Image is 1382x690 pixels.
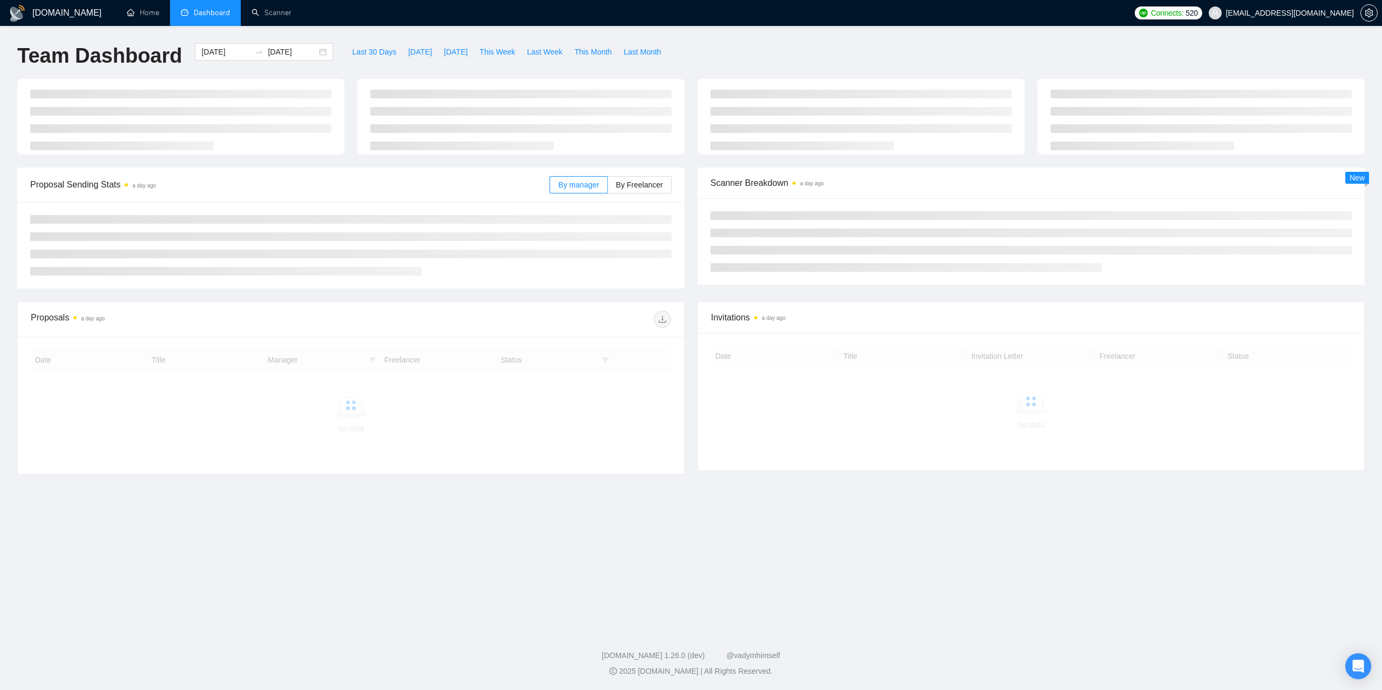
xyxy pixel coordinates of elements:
[1139,9,1148,17] img: upwork-logo.png
[444,46,468,58] span: [DATE]
[602,651,705,660] a: [DOMAIN_NAME] 1.26.0 (dev)
[438,43,473,61] button: [DATE]
[527,46,563,58] span: Last Week
[1345,653,1371,679] div: Open Intercom Messenger
[268,46,317,58] input: End date
[30,178,550,191] span: Proposal Sending Stats
[710,176,1352,190] span: Scanner Breakdown
[1360,9,1378,17] a: setting
[81,316,105,321] time: a day ago
[568,43,618,61] button: This Month
[479,46,515,58] span: This Week
[352,46,396,58] span: Last 30 Days
[17,43,182,69] h1: Team Dashboard
[252,8,292,17] a: searchScanner
[609,667,617,675] span: copyright
[726,651,780,660] a: @vadymhimself
[346,43,402,61] button: Last 30 Days
[1151,7,1183,19] span: Connects:
[574,46,612,58] span: This Month
[31,311,351,328] div: Proposals
[9,5,26,22] img: logo
[1360,4,1378,22] button: setting
[181,9,188,16] span: dashboard
[402,43,438,61] button: [DATE]
[9,666,1373,677] div: 2025 [DOMAIN_NAME] | All Rights Reserved.
[711,311,1351,324] span: Invitations
[558,180,599,189] span: By manager
[618,43,667,61] button: Last Month
[616,180,663,189] span: By Freelancer
[201,46,250,58] input: Start date
[127,8,159,17] a: homeHome
[255,48,263,56] span: to
[624,46,661,58] span: Last Month
[1350,173,1365,182] span: New
[132,183,156,189] time: a day ago
[473,43,521,61] button: This Week
[521,43,568,61] button: Last Week
[1185,7,1197,19] span: 520
[1211,9,1219,17] span: user
[255,48,263,56] span: swap-right
[194,8,230,17] span: Dashboard
[762,315,785,321] time: a day ago
[800,180,824,186] time: a day ago
[408,46,432,58] span: [DATE]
